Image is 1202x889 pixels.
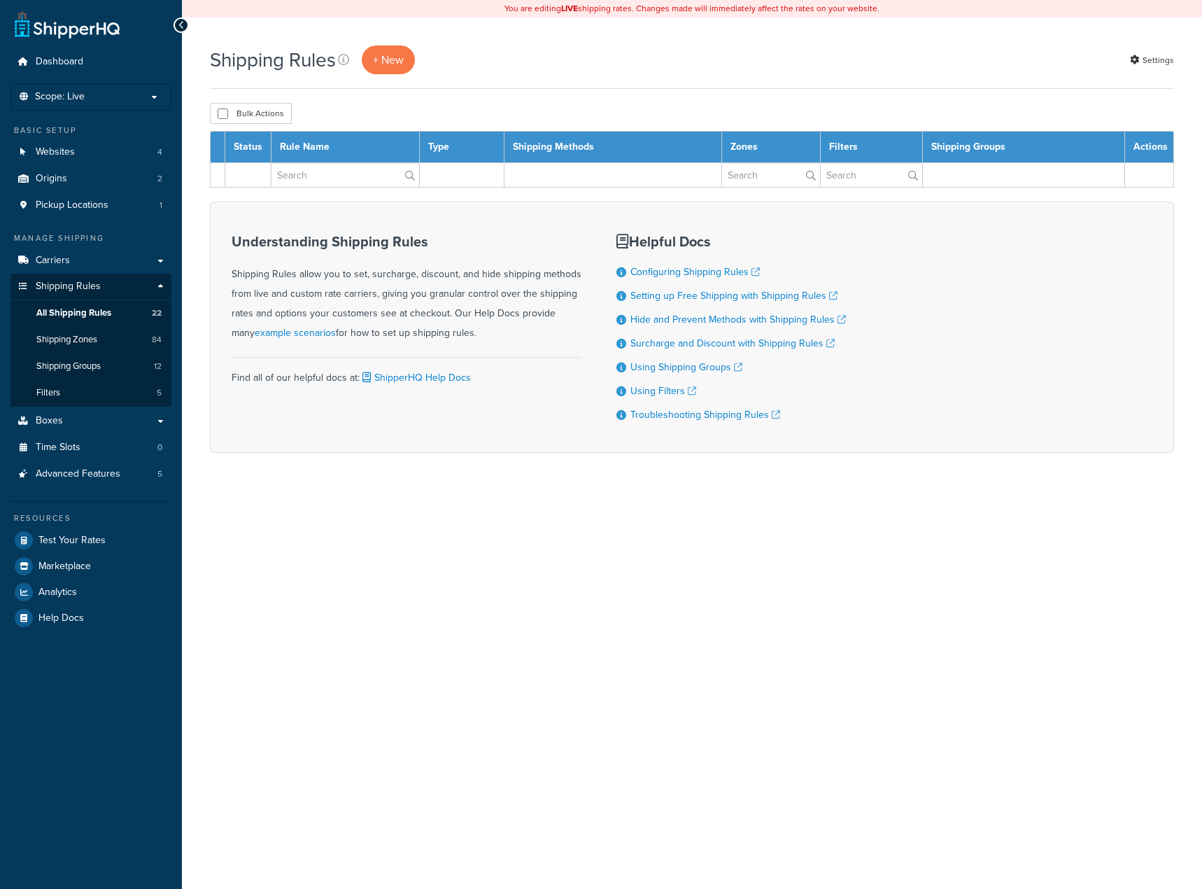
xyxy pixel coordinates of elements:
h3: Understanding Shipping Rules [232,234,581,249]
input: Search [821,163,922,187]
span: Boxes [36,415,63,427]
li: Time Slots [10,435,171,461]
div: Resources [10,512,171,524]
div: Basic Setup [10,125,171,136]
a: Using Shipping Groups [630,360,742,374]
a: Configuring Shipping Rules [630,265,760,279]
th: Shipping Methods [504,132,722,163]
a: ShipperHQ Help Docs [360,370,471,385]
a: Pickup Locations 1 [10,192,171,218]
span: Help Docs [38,612,84,624]
li: All Shipping Rules [10,300,171,326]
span: Dashboard [36,56,83,68]
span: 22 [152,307,162,319]
span: 0 [157,442,162,454]
span: 12 [154,360,162,372]
a: Help Docs [10,605,171,631]
th: Type [419,132,504,163]
a: Shipping Zones 84 [10,327,171,353]
span: Websites [36,146,75,158]
span: All Shipping Rules [36,307,111,319]
a: Filters 5 [10,380,171,406]
a: Boxes [10,408,171,434]
a: Surcharge and Discount with Shipping Rules [630,336,835,351]
a: example scenarios [255,325,336,340]
span: Filters [36,387,60,399]
span: Analytics [38,587,77,598]
li: Filters [10,380,171,406]
a: Origins 2 [10,166,171,192]
span: Origins [36,173,67,185]
span: Pickup Locations [36,199,108,211]
span: Time Slots [36,442,80,454]
input: Search [722,163,820,187]
div: Shipping Rules allow you to set, surcharge, discount, and hide shipping methods from live and cus... [232,234,581,343]
button: Bulk Actions [210,103,292,124]
span: Advanced Features [36,468,120,480]
li: Pickup Locations [10,192,171,218]
th: Shipping Groups [922,132,1124,163]
a: Shipping Groups 12 [10,353,171,379]
a: + New [362,45,415,74]
th: Rule Name [271,132,420,163]
div: Manage Shipping [10,232,171,244]
a: Settings [1130,50,1174,70]
a: Advanced Features 5 [10,461,171,487]
a: Shipping Rules [10,274,171,300]
li: Origins [10,166,171,192]
span: 5 [157,468,162,480]
span: Shipping Groups [36,360,101,372]
a: Hide and Prevent Methods with Shipping Rules [630,312,846,327]
span: Shipping Rules [36,281,101,293]
b: LIVE [561,2,578,15]
span: 4 [157,146,162,158]
a: Setting up Free Shipping with Shipping Rules [630,288,837,303]
a: Dashboard [10,49,171,75]
th: Status [225,132,271,163]
li: Shipping Zones [10,327,171,353]
li: Advanced Features [10,461,171,487]
h1: Shipping Rules [210,46,336,73]
span: + New [373,52,404,68]
span: Marketplace [38,561,91,573]
li: Shipping Rules [10,274,171,407]
a: ShipperHQ Home [15,10,120,38]
li: Shipping Groups [10,353,171,379]
input: Search [271,163,419,187]
a: Marketplace [10,554,171,579]
a: Websites 4 [10,139,171,165]
a: All Shipping Rules 22 [10,300,171,326]
a: Troubleshooting Shipping Rules [630,407,780,422]
div: Find all of our helpful docs at: [232,357,581,388]
span: 1 [160,199,162,211]
a: Time Slots 0 [10,435,171,461]
a: Analytics [10,580,171,605]
a: Test Your Rates [10,528,171,553]
a: Carriers [10,248,171,274]
span: 5 [157,387,162,399]
span: Test Your Rates [38,535,106,547]
span: Scope: Live [35,91,85,103]
span: Shipping Zones [36,334,97,346]
th: Actions [1125,132,1174,163]
h3: Helpful Docs [616,234,846,249]
th: Zones [722,132,821,163]
span: 2 [157,173,162,185]
span: 84 [152,334,162,346]
span: Carriers [36,255,70,267]
li: Websites [10,139,171,165]
a: Using Filters [630,384,696,398]
th: Filters [821,132,923,163]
